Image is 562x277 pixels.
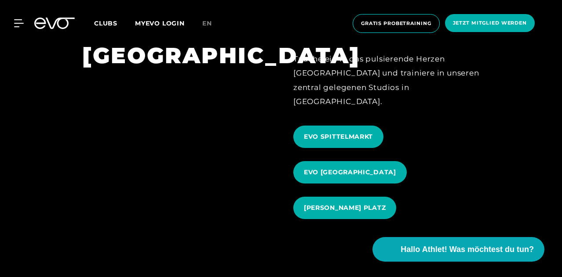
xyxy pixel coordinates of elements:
[304,132,373,141] span: EVO SPITTELMARKT
[372,237,544,262] button: Hallo Athlet! Was möchtest du tun?
[94,19,117,27] span: Clubs
[135,19,185,27] a: MYEVO LOGIN
[304,203,386,212] span: [PERSON_NAME] PLATZ
[293,119,387,155] a: EVO SPITTELMARKT
[304,168,396,177] span: EVO [GEOGRAPHIC_DATA]
[350,14,442,33] a: Gratis Probetraining
[361,20,431,27] span: Gratis Probetraining
[202,19,212,27] span: en
[94,19,135,27] a: Clubs
[293,190,400,226] a: [PERSON_NAME] PLATZ
[401,244,534,255] span: Hallo Athlet! Was möchtest du tun?
[293,52,480,108] div: Tauche ein in das pulsierende Herzen [GEOGRAPHIC_DATA] und trainiere in unseren zentral gelegenen...
[202,18,223,29] a: en
[293,155,410,190] a: EVO [GEOGRAPHIC_DATA]
[442,14,537,33] a: Jetzt Mitglied werden
[453,19,527,27] span: Jetzt Mitglied werden
[82,41,269,70] h1: [GEOGRAPHIC_DATA]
